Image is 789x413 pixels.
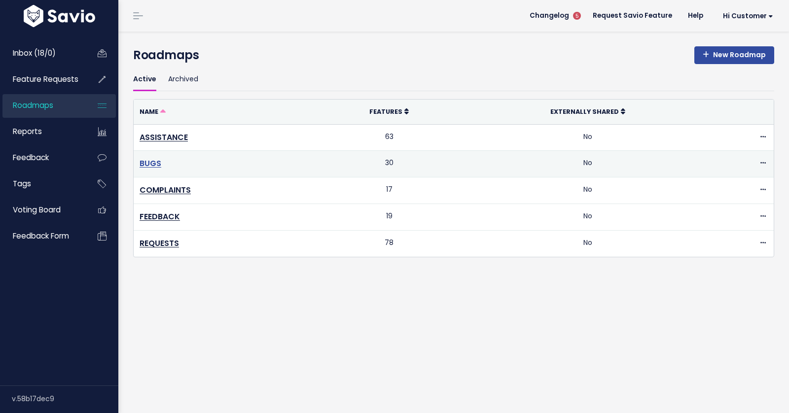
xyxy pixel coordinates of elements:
span: Roadmaps [13,100,53,110]
td: 17 [315,177,463,204]
span: Feature Requests [13,74,78,84]
td: 30 [315,151,463,177]
span: Features [369,107,402,116]
span: Hi Customer [723,12,773,20]
a: Tags [2,172,82,195]
span: Tags [13,178,31,189]
h4: Roadmaps [133,46,774,64]
td: No [463,204,713,230]
span: Voting Board [13,205,61,215]
td: 78 [315,230,463,256]
a: Archived [168,68,198,91]
span: Changelog [530,12,569,19]
td: 19 [315,204,463,230]
span: Name [140,107,158,116]
td: 63 [315,124,463,151]
img: logo-white.9d6f32f41409.svg [21,5,98,27]
td: No [463,151,713,177]
a: FEEDBACK [140,211,180,222]
a: Reports [2,120,82,143]
a: REQUESTS [140,238,179,249]
a: Feedback [2,146,82,169]
a: Inbox (18/0) [2,42,82,65]
a: Voting Board [2,199,82,221]
a: Externally Shared [550,106,625,116]
a: Request Savio Feature [585,8,680,23]
span: Inbox (18/0) [13,48,56,58]
a: Help [680,8,711,23]
span: Feedback form [13,231,69,241]
span: 5 [573,12,581,20]
a: COMPLAINTS [140,184,191,196]
a: Active [133,68,156,91]
a: ASSISTANCE [140,132,188,143]
span: Reports [13,126,42,137]
a: New Roadmap [694,46,774,64]
a: Feedback form [2,225,82,247]
a: BUGS [140,158,161,169]
div: v.58b17dec9 [12,386,118,412]
td: No [463,177,713,204]
td: No [463,124,713,151]
a: Features [369,106,409,116]
a: Roadmaps [2,94,82,117]
span: Feedback [13,152,49,163]
a: Hi Customer [711,8,781,24]
a: Feature Requests [2,68,82,91]
td: No [463,230,713,256]
a: Name [140,106,166,116]
span: Externally Shared [550,107,619,116]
